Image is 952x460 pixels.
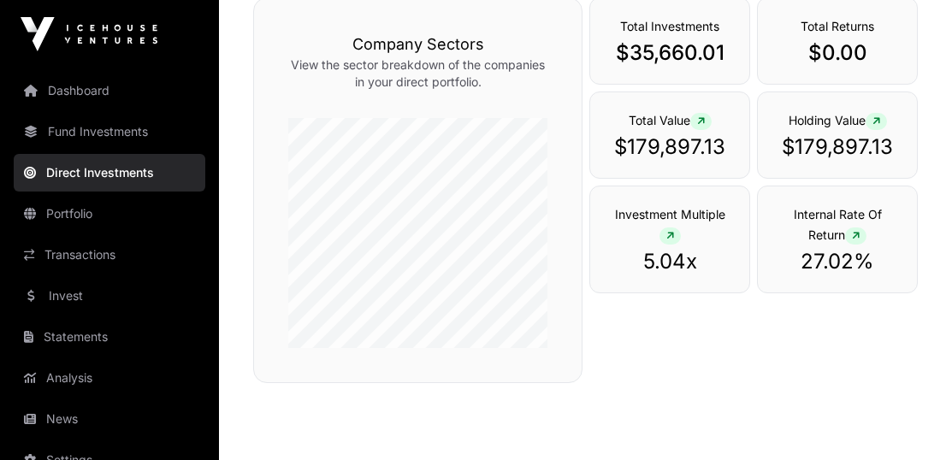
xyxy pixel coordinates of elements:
[801,19,874,33] span: Total Returns
[14,72,205,109] a: Dashboard
[14,236,205,274] a: Transactions
[775,133,900,161] p: $179,897.13
[794,207,882,242] span: Internal Rate Of Return
[620,19,719,33] span: Total Investments
[14,318,205,356] a: Statements
[14,154,205,192] a: Direct Investments
[607,133,732,161] p: $179,897.13
[775,248,900,275] p: 27.02%
[607,39,732,67] p: $35,660.01
[14,277,205,315] a: Invest
[21,17,157,51] img: Icehouse Ventures Logo
[288,56,547,91] p: View the sector breakdown of the companies in your direct portfolio.
[629,113,712,127] span: Total Value
[775,39,900,67] p: $0.00
[14,195,205,233] a: Portfolio
[607,248,732,275] p: 5.04x
[14,359,205,397] a: Analysis
[615,207,725,242] span: Investment Multiple
[288,32,547,56] h3: Company Sectors
[789,113,887,127] span: Holding Value
[14,113,205,150] a: Fund Investments
[866,378,952,460] iframe: Chat Widget
[14,400,205,438] a: News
